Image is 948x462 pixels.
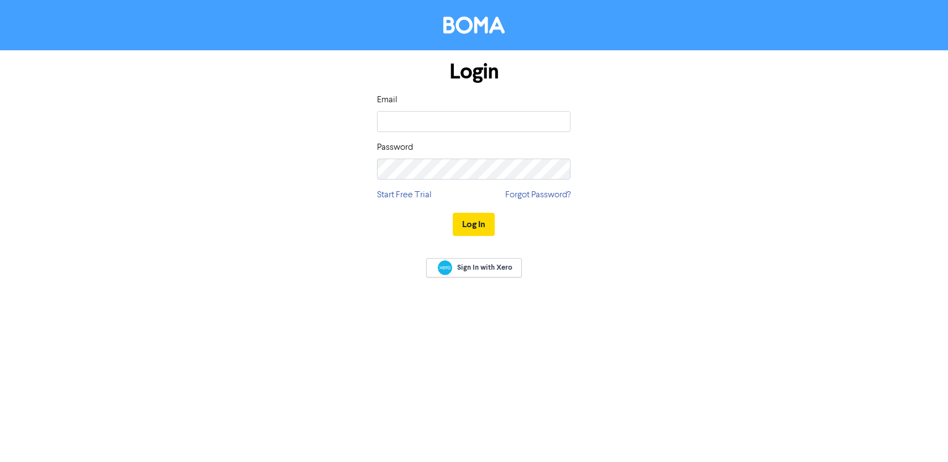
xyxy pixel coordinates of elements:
[426,258,521,277] a: Sign In with Xero
[443,17,505,34] img: BOMA Logo
[377,188,432,202] a: Start Free Trial
[377,93,397,107] label: Email
[457,262,512,272] span: Sign In with Xero
[377,141,413,154] label: Password
[505,188,570,202] a: Forgot Password?
[377,59,570,85] h1: Login
[438,260,452,275] img: Xero logo
[453,213,495,236] button: Log In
